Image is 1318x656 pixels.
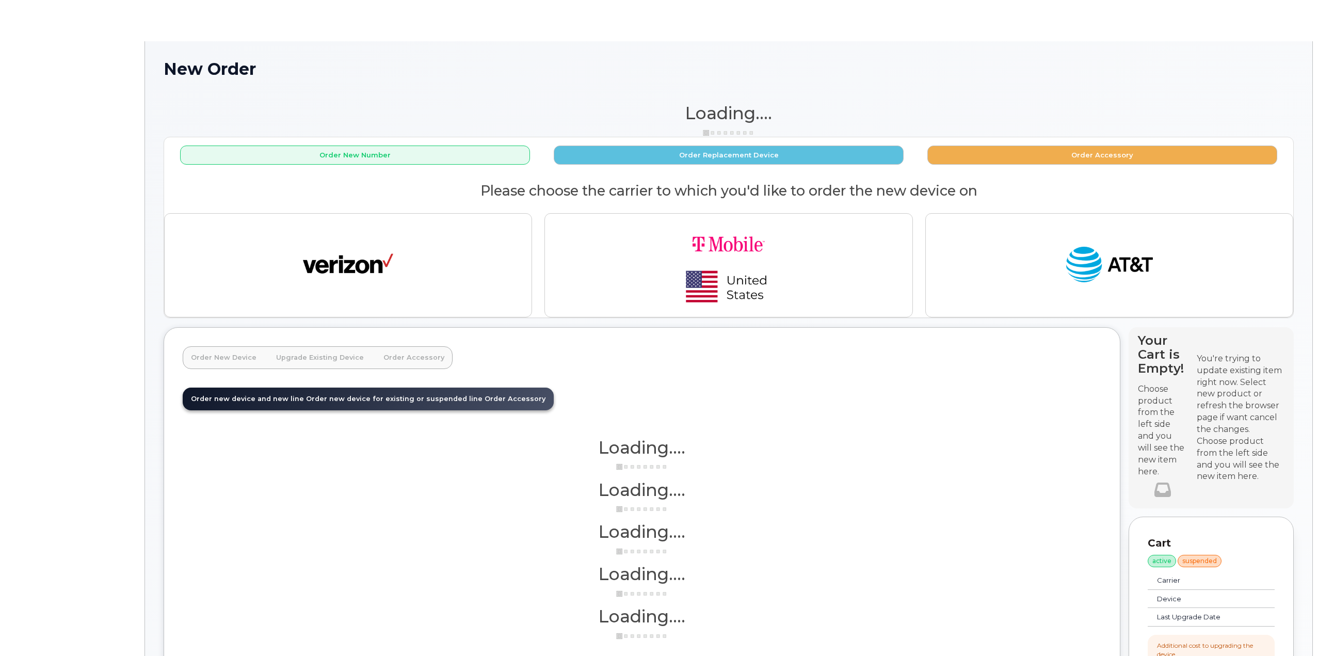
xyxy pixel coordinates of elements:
img: ajax-loader-3a6953c30dc77f0bf724df975f13086db4f4c1262e45940f03d1251963f1bf2e.gif [703,129,754,137]
button: Order Replacement Device [554,146,904,165]
a: Order Accessory [375,346,453,369]
td: Last Upgrade Date [1148,608,1251,627]
h1: Loading.... [183,438,1101,457]
div: Choose product from the left side and you will see the new item here. [1197,436,1284,483]
span: Order new device and new line [191,395,304,403]
h1: New Order [164,60,1294,78]
h1: Loading.... [164,104,1294,122]
img: ajax-loader-3a6953c30dc77f0bf724df975f13086db4f4c1262e45940f03d1251963f1bf2e.gif [616,548,668,555]
p: Choose product from the left side and you will see the new item here. [1138,383,1187,478]
img: ajax-loader-3a6953c30dc77f0bf724df975f13086db4f4c1262e45940f03d1251963f1bf2e.gif [616,590,668,598]
img: at_t-fb3d24644a45acc70fc72cc47ce214d34099dfd970ee3ae2334e4251f9d920fd.png [1064,242,1154,289]
div: suspended [1178,555,1221,567]
h2: Please choose the carrier to which you'd like to order the new device on [164,183,1293,199]
button: Order Accessory [927,146,1277,165]
td: Carrier [1148,571,1251,590]
img: t-mobile-78392d334a420d5b7f0e63d4fa81f6287a21d394dc80d677554bb55bbab1186f.png [656,222,801,309]
h1: Loading.... [183,522,1101,541]
h1: Loading.... [183,565,1101,583]
span: Order new device for existing or suspended line [306,395,483,403]
a: Order New Device [183,346,265,369]
div: active [1148,555,1176,567]
button: Order New Number [180,146,530,165]
h1: Loading.... [183,481,1101,499]
h1: Loading.... [183,607,1101,626]
div: You're trying to update existing item right now. Select new product or refresh the browser page i... [1197,353,1284,436]
h4: Your Cart is Empty! [1138,333,1187,375]
a: Upgrade Existing Device [268,346,372,369]
img: verizon-ab2890fd1dd4a6c9cf5f392cd2db4626a3dae38ee8226e09bcb5c993c4c79f81.png [303,242,393,289]
img: ajax-loader-3a6953c30dc77f0bf724df975f13086db4f4c1262e45940f03d1251963f1bf2e.gif [616,632,668,640]
span: Order Accessory [485,395,545,403]
img: ajax-loader-3a6953c30dc77f0bf724df975f13086db4f4c1262e45940f03d1251963f1bf2e.gif [616,505,668,513]
td: Device [1148,590,1251,609]
img: ajax-loader-3a6953c30dc77f0bf724df975f13086db4f4c1262e45940f03d1251963f1bf2e.gif [616,463,668,471]
p: Cart [1148,536,1275,551]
